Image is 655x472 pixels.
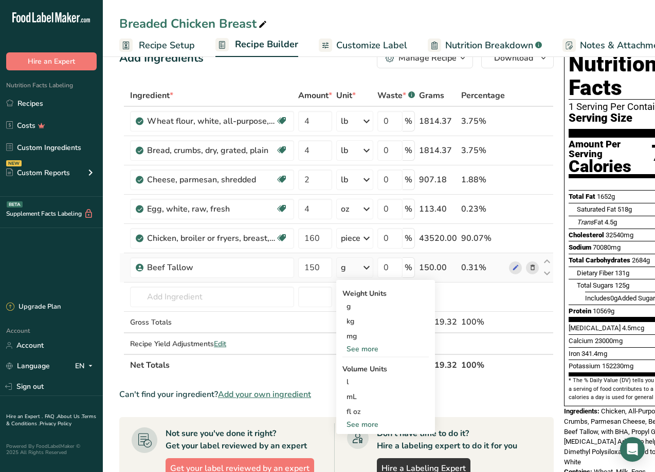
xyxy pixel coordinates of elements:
div: 0.23% [461,203,505,215]
span: 518g [617,205,632,213]
span: Total Carbohydrates [569,256,630,264]
span: 4.5mcg [622,324,644,332]
div: Can't find your ingredient? [119,388,554,401]
div: l [347,376,425,387]
div: 100% [461,316,505,328]
div: lb [341,144,348,157]
div: Powered By FoodLabelMaker © 2025 All Rights Reserved [6,443,97,456]
div: lb [341,174,348,186]
div: 150.00 [419,261,457,274]
div: Custom Reports [6,167,70,178]
span: 125g [615,281,629,289]
div: 1814.37 [419,115,457,127]
div: Waste [377,89,415,102]
div: Beef Tallow [147,261,276,274]
span: 2684g [632,256,650,264]
span: Protein [569,307,591,315]
div: Open Intercom Messenger [620,437,645,462]
div: Breaded Chicken Breast [119,14,269,33]
span: 0g [610,294,617,302]
div: 0 [419,337,457,350]
a: Privacy Policy [40,420,71,427]
a: Language [6,357,50,375]
span: Unit [336,89,356,102]
div: Volume Units [342,364,429,374]
span: Sodium [569,243,591,251]
span: Calcium [569,337,593,345]
div: Calories [569,159,651,174]
div: BETA [7,201,23,207]
a: Recipe Setup [119,34,195,57]
div: 113.40 [419,203,457,215]
div: Recipe Yield Adjustments [130,338,294,349]
div: oz [341,203,349,215]
div: 907.18 [419,174,457,186]
div: 3.75% [461,144,505,157]
div: 1.88% [461,174,505,186]
span: 152230mg [602,362,633,370]
span: 32540mg [606,231,633,239]
span: Grams [419,89,444,102]
div: fl oz [347,406,425,417]
div: mL [347,391,425,402]
a: About Us . [57,413,82,420]
a: FAQ . [45,413,57,420]
div: Not sure you've done it right? Get your label reviewed by an expert [166,427,307,452]
div: EN [75,360,97,372]
span: Recipe Builder [235,37,298,51]
th: 48319.32 [417,354,459,375]
span: 23000mg [595,337,623,345]
div: Amount Per Serving [569,140,651,159]
span: Ingredient [130,89,173,102]
div: Egg, white, raw, fresh [147,203,276,215]
div: mg [342,329,429,344]
div: Upgrade Plan [6,302,61,312]
div: Gross Totals [130,317,294,328]
a: Customize Label [319,34,407,57]
span: Amount [298,89,332,102]
span: 70080mg [593,243,621,251]
span: Add your own ingredient [218,388,311,401]
button: Manage Recipe [377,48,473,68]
div: Chicken, broiler or fryers, breast, skinless, boneless, meat only, raw [147,232,276,244]
span: Cholesterol [569,231,604,239]
span: 131g [615,269,629,277]
div: Wheat flour, white, all-purpose, self-rising, enriched [147,115,276,127]
button: Hire an Expert [6,52,97,70]
div: See more [342,344,429,354]
span: Nutrition Breakdown [445,39,533,52]
div: 48319.32 [419,316,457,328]
div: g [341,261,346,274]
span: Dietary Fiber [577,269,613,277]
span: Recipe Setup [139,39,195,52]
button: Download [481,48,554,68]
a: Terms & Conditions . [6,413,96,427]
th: Net Totals [128,354,417,375]
div: lb [341,115,348,127]
div: kg [342,314,429,329]
span: Ingredients: [564,407,599,415]
div: Don't have time to do it? Hire a labeling expert to do it for you [377,427,517,452]
div: 3.75% [461,115,505,127]
div: 0.31% [461,261,505,274]
span: Percentage [461,89,505,102]
span: [MEDICAL_DATA] [569,324,621,332]
a: Recipe Builder [215,33,298,58]
a: Nutrition Breakdown [428,34,542,57]
div: Weight Units [342,288,429,299]
a: Hire an Expert . [6,413,43,420]
span: Potassium [569,362,601,370]
span: Iron [569,350,580,357]
div: 43520.00 [419,232,457,244]
i: Trans [577,218,594,226]
div: See more [342,419,429,430]
span: Total Sugars [577,281,613,289]
span: Saturated Fat [577,205,616,213]
input: Add Ingredient [130,287,294,307]
span: Edit [214,339,226,349]
span: Fat [577,218,603,226]
span: Customize Label [336,39,407,52]
div: NEW [6,160,22,166]
span: 341.4mg [581,350,607,357]
div: Add Ingredients [119,50,204,67]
